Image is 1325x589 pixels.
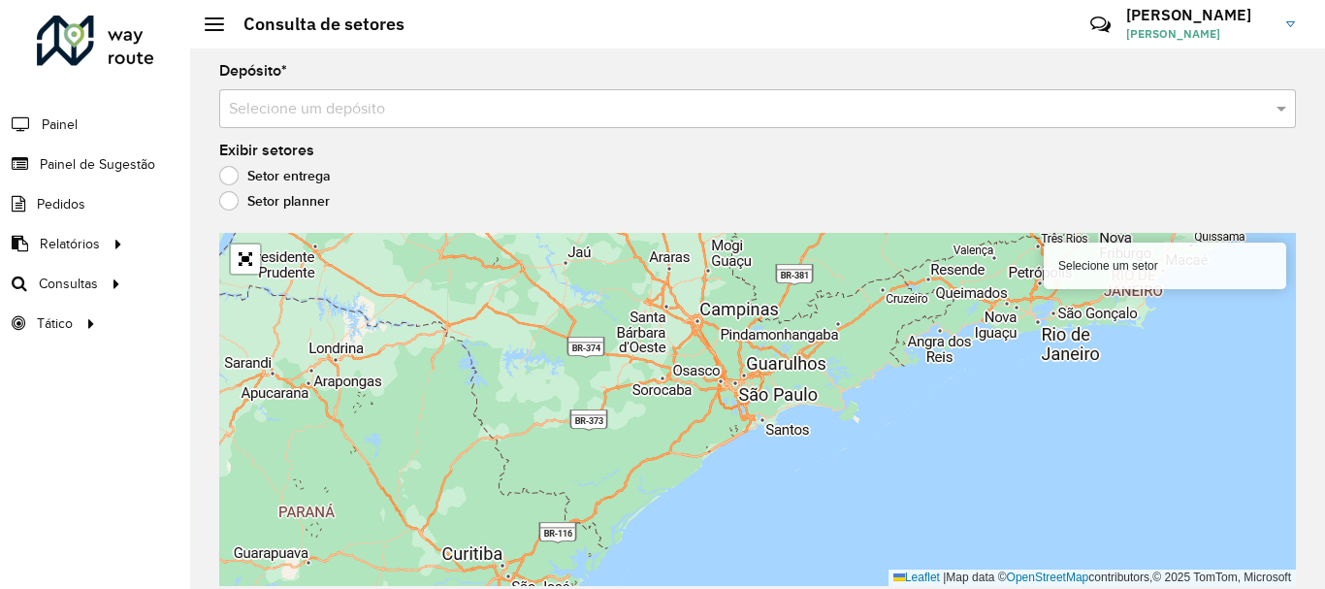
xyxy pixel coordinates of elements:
span: Painel de Sugestão [40,154,155,175]
div: Selecione um setor [1044,243,1286,289]
label: Exibir setores [219,139,314,162]
label: Setor entrega [219,166,331,185]
label: Setor planner [219,191,330,211]
span: Relatórios [40,234,100,254]
a: OpenStreetMap [1007,571,1089,584]
label: Depósito [219,59,287,82]
a: Contato Rápido [1080,4,1121,46]
h2: Consulta de setores [224,14,404,35]
span: Tático [37,313,73,334]
h3: [PERSON_NAME] [1126,6,1272,24]
span: Painel [42,115,78,135]
a: Leaflet [893,571,940,584]
a: Abrir mapa em tela cheia [231,245,260,274]
span: Consultas [39,274,98,294]
span: Pedidos [37,194,85,214]
span: [PERSON_NAME] [1126,25,1272,43]
span: | [943,571,946,584]
div: Map data © contributors,© 2025 TomTom, Microsoft [889,570,1296,586]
